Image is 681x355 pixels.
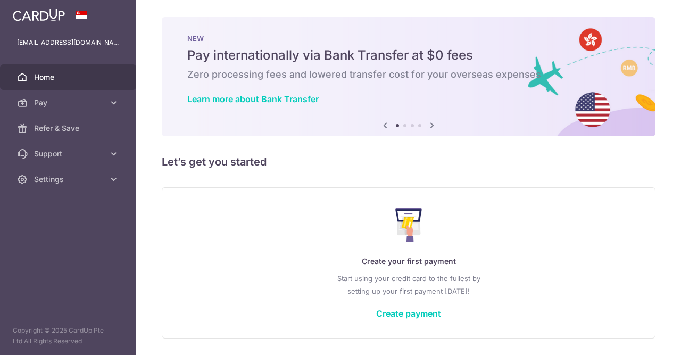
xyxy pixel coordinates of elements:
[34,148,104,159] span: Support
[187,94,319,104] a: Learn more about Bank Transfer
[187,68,630,81] h6: Zero processing fees and lowered transfer cost for your overseas expenses
[162,17,655,136] img: Bank transfer banner
[184,272,634,298] p: Start using your credit card to the fullest by setting up your first payment [DATE]!
[395,208,422,242] img: Make Payment
[34,123,104,134] span: Refer & Save
[187,34,630,43] p: NEW
[162,153,655,170] h5: Let’s get you started
[187,47,630,64] h5: Pay internationally via Bank Transfer at $0 fees
[376,308,441,319] a: Create payment
[184,255,634,268] p: Create your first payment
[34,174,104,185] span: Settings
[13,9,65,21] img: CardUp
[34,97,104,108] span: Pay
[17,37,119,48] p: [EMAIL_ADDRESS][DOMAIN_NAME]
[34,72,104,82] span: Home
